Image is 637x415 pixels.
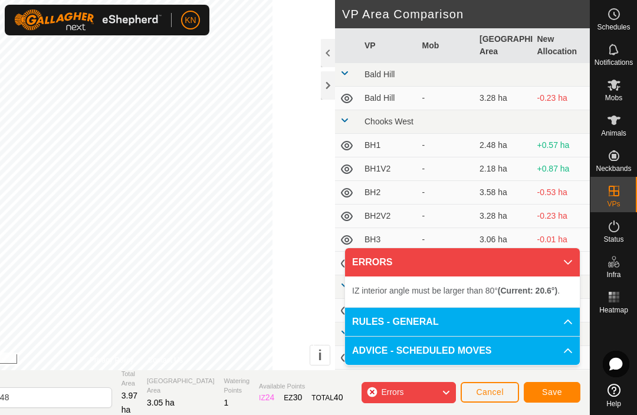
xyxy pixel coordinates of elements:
td: 3.58 ha [475,181,533,205]
b: (Current: 20.6°) [498,286,557,295]
th: VP [360,28,418,63]
span: Watering Points [224,376,250,396]
div: - [422,186,471,199]
img: Gallagher Logo [14,9,162,31]
td: -1.43 ha [533,370,590,393]
span: KN [185,14,196,27]
span: Bald Hill [365,70,395,79]
td: Hay 3 [360,370,418,393]
td: +0.87 ha [533,157,590,181]
span: 1 [224,398,229,407]
a: Help [590,379,637,412]
div: - [422,210,471,222]
td: -0.23 ha [533,205,590,228]
td: BH1V2 [360,157,418,181]
td: BH2 [360,181,418,205]
p-accordion-header: ADVICE - SCHEDULED MOVES [345,337,580,365]
div: - [422,92,471,104]
span: i [318,347,322,363]
p-accordion-header: ERRORS [345,248,580,276]
span: Chooks West [365,117,413,126]
span: [GEOGRAPHIC_DATA] Area [147,376,215,396]
td: -0.23 ha [533,87,590,110]
a: Privacy Policy [90,355,134,365]
button: i [310,345,330,365]
span: VPs [607,200,620,207]
span: Animals [601,130,626,137]
td: 4.48 ha [475,370,533,393]
span: 3.05 ha [147,398,175,407]
td: -0.53 ha [533,181,590,205]
span: IZ interior angle must be larger than 80° . [352,286,560,295]
span: Total Area [122,369,137,388]
h2: VP Area Comparison [342,7,590,21]
span: Available Points [259,381,343,391]
div: - [422,233,471,246]
span: Neckbands [596,165,631,172]
th: Mob [418,28,475,63]
span: Infra [606,271,620,278]
span: ADVICE - SCHEDULED MOVES [352,344,491,358]
span: Help [606,400,621,407]
span: Save [542,387,562,397]
button: Cancel [461,382,519,403]
a: Contact Us [148,355,183,365]
span: Cancel [476,387,504,397]
p-accordion-content: ERRORS [345,276,580,307]
div: IZ [259,391,274,404]
td: 3.06 ha [475,228,533,252]
span: RULES - GENERAL [352,315,439,329]
p-accordion-header: RULES - GENERAL [345,308,580,336]
td: Bald Hill [360,87,418,110]
span: Notifications [595,59,633,66]
td: 2.18 ha [475,157,533,181]
button: Save [524,382,580,403]
td: BH3 [360,228,418,252]
th: [GEOGRAPHIC_DATA] Area [475,28,533,63]
span: Errors [381,387,403,397]
td: 3.28 ha [475,87,533,110]
td: BH2V2 [360,205,418,228]
span: Mobs [605,94,622,101]
span: Heatmap [599,307,628,314]
div: TOTAL [311,391,343,404]
div: - [422,139,471,151]
td: -0.01 ha [533,228,590,252]
span: Status [603,236,623,243]
span: ERRORS [352,255,392,269]
td: 2.48 ha [475,134,533,157]
td: +0.57 ha [533,134,590,157]
div: - [422,163,471,175]
th: New Allocation [533,28,590,63]
td: BH1 [360,134,418,157]
span: 3.97 ha [122,391,137,414]
span: 40 [334,393,343,402]
span: Schedules [597,24,630,31]
span: 30 [293,393,303,402]
td: 3.28 ha [475,205,533,228]
div: EZ [284,391,302,404]
span: 24 [265,393,275,402]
